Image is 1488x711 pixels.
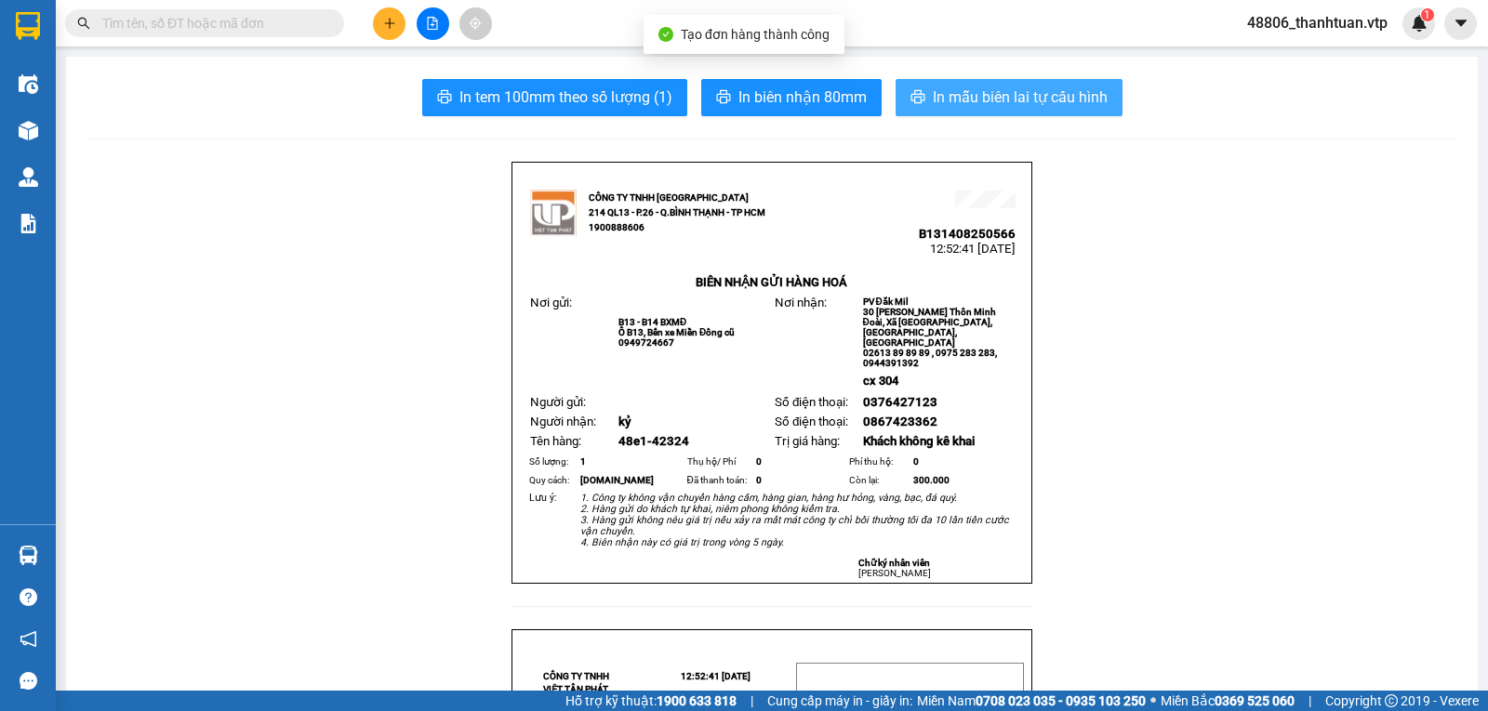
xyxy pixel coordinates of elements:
[846,471,911,490] td: Còn lại:
[580,492,1009,548] em: 1. Công ty không vận chuyển hàng cấm, hàng gian, hàng hư hỏng, vàng, bạc, đá quý. 2. Hàng gửi do ...
[19,167,38,187] img: warehouse-icon
[526,453,578,471] td: Số lượng:
[459,7,492,40] button: aim
[530,415,596,428] span: Người nhận:
[166,70,262,84] span: B131408250565
[684,471,754,490] td: Đã thanh toán:
[863,395,937,409] span: 0376427123
[681,27,830,42] span: Tạo đơn hàng thành công
[1309,691,1311,711] span: |
[756,456,762,467] span: 0
[19,74,38,94] img: warehouse-icon
[19,42,43,88] img: logo
[1232,11,1402,34] span: 48806_thanhtuan.vtp
[751,691,753,711] span: |
[658,27,673,42] span: check-circle
[77,17,90,30] span: search
[1411,15,1428,32] img: icon-new-feature
[383,17,396,30] span: plus
[863,307,996,348] span: 30 [PERSON_NAME] Thôn Minh Đoài, Xã [GEOGRAPHIC_DATA], [GEOGRAPHIC_DATA], [GEOGRAPHIC_DATA]
[930,242,1016,256] span: 12:52:41 [DATE]
[373,7,405,40] button: plus
[863,374,898,388] span: cx 304
[102,13,322,33] input: Tìm tên, số ĐT hoặc mã đơn
[142,129,172,156] span: Nơi nhận:
[1424,8,1430,21] span: 1
[529,492,557,504] span: Lưu ý:
[863,415,937,428] span: 0867423362
[1385,694,1398,707] span: copyright
[20,630,37,648] span: notification
[681,671,751,681] span: 12:52:41 [DATE]
[767,691,912,711] span: Cung cấp máy in - giấy in:
[657,693,737,708] strong: 1900 633 818
[618,434,689,448] span: 48e1-42324
[775,395,848,409] span: Số điện thoại:
[589,192,765,232] strong: CÔNG TY TNHH [GEOGRAPHIC_DATA] 214 QL13 - P.26 - Q.BÌNH THẠNH - TP HCM 1900888606
[20,588,37,606] span: question-circle
[716,89,731,107] span: printer
[913,475,950,485] span: 300.000
[19,546,38,565] img: warehouse-icon
[618,327,735,337] span: Ô B13, Bến xe Miền Đông cũ
[858,568,931,578] span: [PERSON_NAME]
[775,415,848,428] span: Số điện thoại:
[896,79,1123,116] button: printerIn mẫu biên lai tự cấu hình
[543,671,609,694] strong: CÔNG TY TNHH VIỆT TÂN PHÁT
[913,456,919,467] span: 0
[863,348,997,368] span: 02613 89 89 89 , 0975 283 283, 0944391392
[530,190,577,236] img: logo
[437,89,452,107] span: printer
[1444,7,1477,40] button: caret-down
[530,434,581,448] span: Tên hàng:
[701,79,882,116] button: printerIn biên nhận 80mm
[565,691,737,711] span: Hỗ trợ kỹ thuật:
[863,434,975,448] span: Khách không kê khai
[1421,8,1434,21] sup: 1
[1150,697,1156,704] span: ⚪️
[459,86,672,109] span: In tem 100mm theo số lượng (1)
[19,121,38,140] img: warehouse-icon
[775,296,827,309] span: Nơi nhận:
[738,86,867,109] span: In biên nhận 80mm
[756,475,762,485] span: 0
[976,693,1146,708] strong: 0708 023 035 - 0935 103 250
[64,112,216,125] strong: BIÊN NHẬN GỬI HÀNG HOÁ
[16,12,40,40] img: logo-vxr
[580,456,586,467] span: 1
[530,395,586,409] span: Người gửi:
[1215,693,1295,708] strong: 0369 525 060
[933,86,1108,109] span: In mẫu biên lai tự cấu hình
[580,475,654,485] span: [DOMAIN_NAME]
[19,214,38,233] img: solution-icon
[417,7,449,40] button: file-add
[618,415,631,428] span: kỷ
[1161,691,1295,711] span: Miền Bắc
[1453,15,1469,32] span: caret-down
[910,89,925,107] span: printer
[618,317,686,327] span: B13 - B14 BXMĐ
[526,471,578,490] td: Quy cách:
[20,672,37,690] span: message
[48,30,151,99] strong: CÔNG TY TNHH [GEOGRAPHIC_DATA] 214 QL13 - P.26 - Q.BÌNH THẠNH - TP HCM 1900888606
[846,453,911,471] td: Phí thu hộ:
[684,453,754,471] td: Thụ hộ/ Phí
[775,434,840,448] span: Trị giá hàng:
[618,337,674,348] span: 0949724667
[19,129,38,156] span: Nơi gửi:
[422,79,687,116] button: printerIn tem 100mm theo số lượng (1)
[530,296,572,309] span: Nơi gửi:
[919,227,1016,241] span: B131408250566
[426,17,439,30] span: file-add
[187,130,240,140] span: PV Krông Nô
[858,558,930,568] strong: Chữ ký nhân viên
[863,296,909,307] span: PV Đắk Mil
[917,691,1146,711] span: Miền Nam
[177,84,262,98] span: 12:47:26 [DATE]
[696,275,847,289] strong: BIÊN NHẬN GỬI HÀNG HOÁ
[469,17,482,30] span: aim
